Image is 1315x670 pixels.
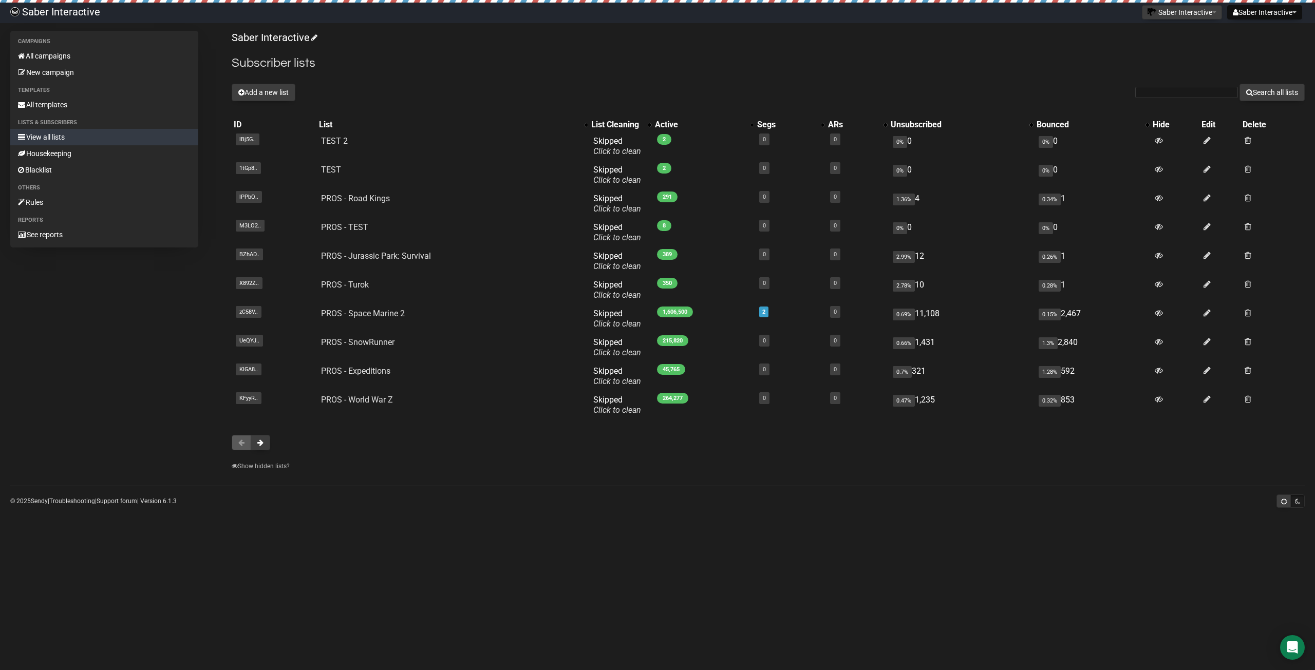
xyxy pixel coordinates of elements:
[657,192,678,202] span: 291
[10,117,198,129] li: Lists & subscribers
[755,118,826,132] th: Segs: No sort applied, activate to apply an ascending sort
[834,337,837,344] a: 0
[321,395,393,405] a: PROS - World War Z
[236,363,261,375] span: KlGA8..
[893,251,915,263] span: 2.99%
[593,319,641,329] a: Click to clean
[593,194,641,214] span: Skipped
[593,309,641,329] span: Skipped
[889,118,1035,132] th: Unsubscribed: No sort applied, activate to apply an ascending sort
[1039,165,1053,177] span: 0%
[1035,189,1151,218] td: 1
[893,366,912,378] span: 0.7%
[757,120,816,130] div: Segs
[232,118,317,132] th: ID: No sort applied, sorting is disabled
[1239,84,1305,101] button: Search all lists
[10,64,198,81] a: New campaign
[10,35,198,48] li: Campaigns
[889,276,1035,304] td: 10
[893,136,907,148] span: 0%
[593,395,641,415] span: Skipped
[593,366,641,386] span: Skipped
[893,309,915,320] span: 0.69%
[1142,5,1222,20] button: Saber Interactive
[236,277,262,289] span: X892Z..
[657,393,688,404] span: 264,277
[1039,366,1061,378] span: 1.28%
[593,337,641,357] span: Skipped
[889,362,1035,391] td: 321
[234,120,315,130] div: ID
[1035,247,1151,276] td: 1
[1039,309,1061,320] span: 0.15%
[236,191,262,203] span: lPPbQ..
[1039,136,1053,148] span: 0%
[889,391,1035,419] td: 1,235
[236,133,259,145] span: lBj5G..
[321,337,394,347] a: PROS - SnowRunner
[593,175,641,185] a: Click to clean
[1037,120,1140,130] div: Bounced
[1035,218,1151,247] td: 0
[1035,333,1151,362] td: 2,840
[657,335,688,346] span: 215,820
[834,222,837,229] a: 0
[10,145,198,162] a: Housekeeping
[834,136,837,143] a: 0
[593,165,641,185] span: Skipped
[1039,337,1058,349] span: 1.3%
[1039,222,1053,234] span: 0%
[1227,5,1302,20] button: Saber Interactive
[762,309,765,315] a: 2
[97,497,137,505] a: Support forum
[589,118,653,132] th: List Cleaning: No sort applied, activate to apply an ascending sort
[657,307,693,317] span: 1,606,500
[236,392,261,404] span: KFyyR..
[232,84,295,101] button: Add a new list
[1280,635,1305,660] div: Open Intercom Messenger
[232,54,1305,72] h2: Subscriber lists
[10,226,198,243] a: See reports
[321,194,390,203] a: PROS - Road Kings
[236,248,263,260] span: BZhAD..
[593,280,641,300] span: Skipped
[763,136,766,143] a: 0
[321,251,431,261] a: PROS - Jurassic Park: Survival
[826,118,889,132] th: ARs: No sort applied, activate to apply an ascending sort
[891,120,1024,130] div: Unsubscribed
[10,7,20,16] img: ec1bccd4d48495f5e7d53d9a520ba7e5
[1035,304,1151,333] td: 2,467
[763,337,766,344] a: 0
[889,132,1035,161] td: 0
[10,182,198,194] li: Others
[1035,161,1151,189] td: 0
[1035,362,1151,391] td: 592
[593,136,641,156] span: Skipped
[893,194,915,205] span: 1.36%
[1035,132,1151,161] td: 0
[834,395,837,401] a: 0
[893,222,907,234] span: 0%
[1035,118,1151,132] th: Bounced: No sort applied, activate to apply an ascending sort
[236,162,261,174] span: 1tGp8..
[1039,251,1061,263] span: 0.26%
[1241,118,1305,132] th: Delete: No sort applied, sorting is disabled
[10,162,198,178] a: Blacklist
[834,280,837,286] a: 0
[763,194,766,200] a: 0
[889,218,1035,247] td: 0
[10,495,177,507] p: © 2025 | | | Version 6.1.3
[593,290,641,300] a: Click to clean
[1039,395,1061,407] span: 0.32%
[657,249,678,260] span: 389
[321,222,368,232] a: PROS - TEST
[834,309,837,315] a: 0
[889,304,1035,333] td: 11,108
[31,497,48,505] a: Sendy
[1039,194,1061,205] span: 0.34%
[763,251,766,258] a: 0
[10,214,198,226] li: Reports
[834,194,837,200] a: 0
[321,165,341,175] a: TEST
[10,129,198,145] a: View all lists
